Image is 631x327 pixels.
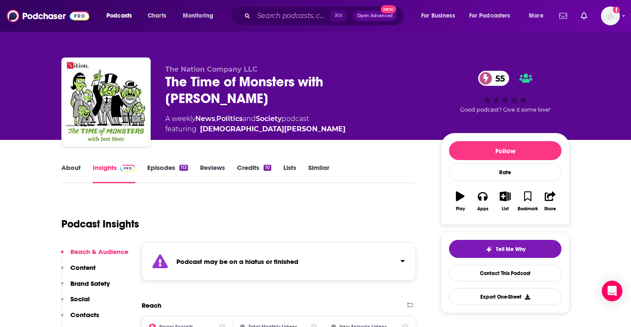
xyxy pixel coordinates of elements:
a: Lists [283,163,296,183]
span: , [215,115,216,123]
section: Click to expand status details [142,242,416,281]
span: For Podcasters [469,10,510,22]
p: Social [70,295,90,303]
button: Export One-Sheet [449,288,561,305]
span: and [243,115,256,123]
button: Social [61,295,90,311]
div: 10 [264,165,271,171]
button: Bookmark [516,186,539,217]
span: Tell Me Why [496,246,525,253]
strong: Podcast may be on a hiatus or finished [176,257,298,266]
div: Search podcasts, credits, & more... [238,6,412,26]
span: Monitoring [183,10,213,22]
a: Similar [308,163,329,183]
span: Good podcast? Give it some love! [460,106,550,113]
p: Reach & Audience [70,248,128,256]
button: open menu [100,9,143,23]
div: Open Intercom Messenger [602,281,622,301]
span: Open Advanced [357,14,393,18]
a: Politics [216,115,243,123]
button: Show profile menu [601,6,620,25]
div: A weekly podcast [165,114,346,134]
a: InsightsPodchaser Pro [93,163,135,183]
a: Episodes113 [147,163,188,183]
button: open menu [177,9,224,23]
div: Play [456,206,465,212]
a: About [61,163,81,183]
h2: Reach [142,301,161,309]
button: Play [449,186,471,217]
a: Credits10 [237,163,271,183]
span: More [529,10,543,22]
span: The Nation Company LLC [165,65,258,73]
a: Reviews [200,163,225,183]
a: Show notifications dropdown [577,9,591,23]
div: Bookmark [518,206,538,212]
img: Podchaser - Follow, Share and Rate Podcasts [7,8,89,24]
button: Content [61,263,96,279]
button: open menu [464,9,523,23]
img: Podchaser Pro [120,165,135,172]
span: 55 [487,71,509,86]
input: Search podcasts, credits, & more... [254,9,331,23]
a: Society [256,115,282,123]
span: featuring [165,124,346,134]
button: Open AdvancedNew [353,11,397,21]
div: 55Good podcast? Give it some love! [441,65,570,119]
div: Rate [449,163,561,181]
a: Show notifications dropdown [556,9,570,23]
a: Jeet Heer [200,124,346,134]
span: Logged in as thomaskoenig [601,6,620,25]
button: Follow [449,141,561,160]
span: ⌘ K [331,10,346,21]
p: Contacts [70,311,99,319]
span: New [381,5,396,13]
button: Share [539,186,561,217]
div: 113 [179,165,188,171]
button: Apps [471,186,494,217]
div: Apps [477,206,488,212]
a: 55 [478,71,509,86]
p: Content [70,263,96,272]
span: Podcasts [106,10,132,22]
button: tell me why sparkleTell Me Why [449,240,561,258]
p: Brand Safety [70,279,110,288]
button: Contacts [61,311,99,327]
a: Charts [142,9,171,23]
button: open menu [415,9,466,23]
a: Contact This Podcast [449,265,561,282]
h1: Podcast Insights [61,218,139,230]
a: News [195,115,215,123]
span: For Business [421,10,455,22]
img: User Profile [601,6,620,25]
svg: Add a profile image [613,6,620,13]
img: tell me why sparkle [485,246,492,253]
span: Charts [148,10,166,22]
div: Share [544,206,556,212]
button: Brand Safety [61,279,110,295]
button: open menu [523,9,554,23]
button: List [494,186,516,217]
button: Reach & Audience [61,248,128,263]
div: List [502,206,509,212]
img: The Time of Monsters with Jeet Heer [63,59,149,145]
